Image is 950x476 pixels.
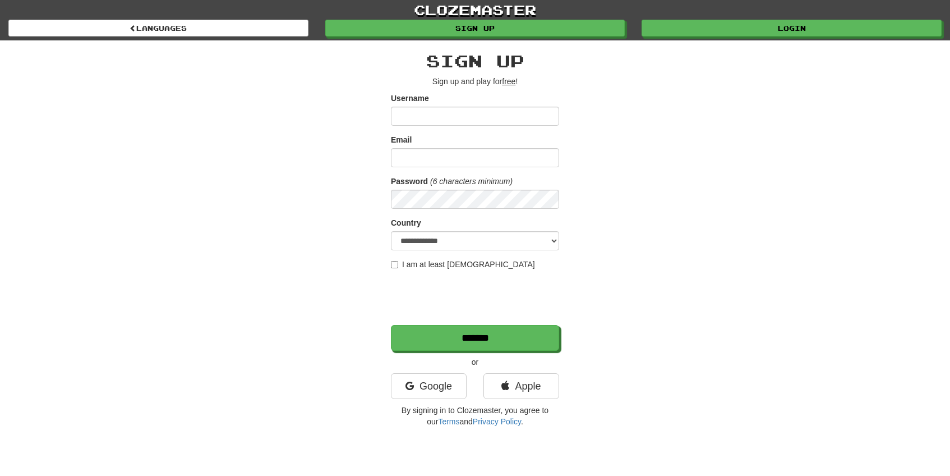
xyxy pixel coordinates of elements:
[391,134,412,145] label: Email
[391,176,428,187] label: Password
[391,373,467,399] a: Google
[430,177,513,186] em: (6 characters minimum)
[391,405,559,427] p: By signing in to Clozemaster, you agree to our and .
[438,417,459,426] a: Terms
[391,217,421,228] label: Country
[391,276,561,319] iframe: reCAPTCHA
[391,93,429,104] label: Username
[391,76,559,87] p: Sign up and play for !
[502,77,515,86] u: free
[391,261,398,268] input: I am at least [DEMOGRAPHIC_DATA]
[391,356,559,368] p: or
[391,52,559,70] h2: Sign up
[483,373,559,399] a: Apple
[325,20,625,36] a: Sign up
[473,417,521,426] a: Privacy Policy
[391,259,535,270] label: I am at least [DEMOGRAPHIC_DATA]
[8,20,308,36] a: Languages
[642,20,942,36] a: Login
